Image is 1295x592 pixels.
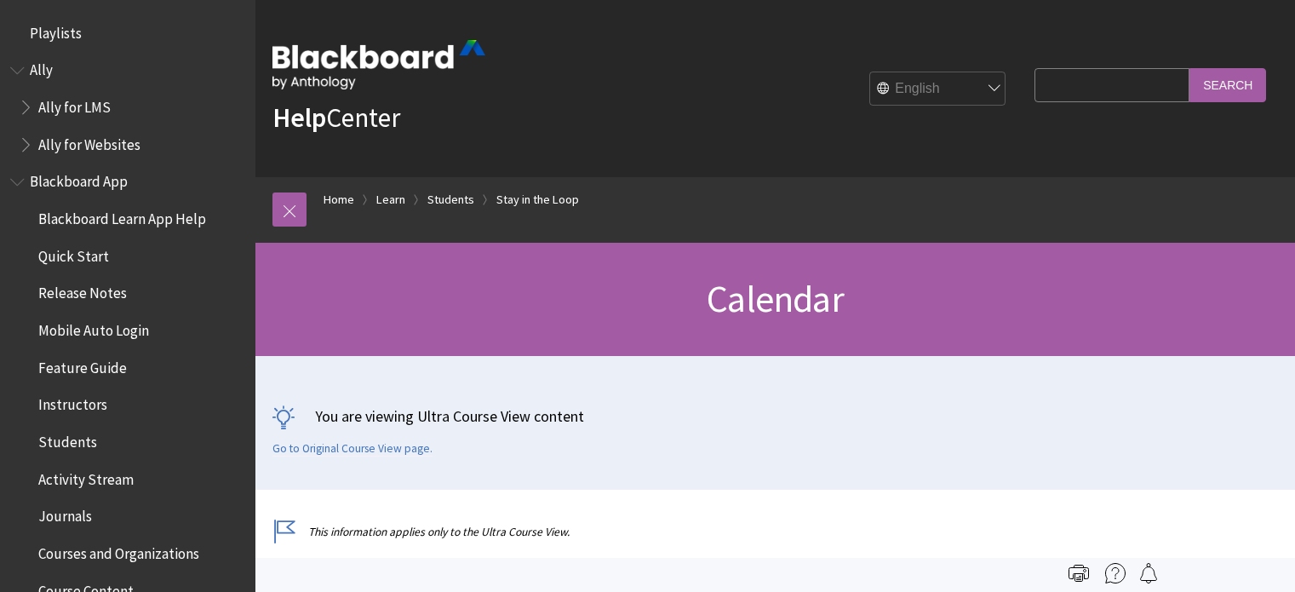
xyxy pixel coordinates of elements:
img: Follow this page [1138,563,1159,583]
span: Ally for Websites [38,130,140,153]
span: Quick Start [38,242,109,265]
span: Activity Stream [38,465,134,488]
span: Blackboard App [30,168,128,191]
span: Journals [38,503,92,526]
p: You are viewing Ultra Course View content [272,405,1278,427]
span: Courses and Organizations [38,539,199,562]
strong: Help [272,101,326,135]
p: This information applies only to the Ultra Course View. [272,524,1026,540]
a: Go to Original Course View page. [272,441,433,457]
span: Calendar [707,275,844,322]
nav: Book outline for Playlists [10,19,245,48]
a: Learn [376,189,405,210]
a: Students [427,189,474,210]
a: HelpCenter [272,101,400,135]
span: Students [38,428,97,451]
span: Ally for LMS [38,93,111,116]
span: Release Notes [38,279,127,302]
span: Playlists [30,19,82,42]
img: More help [1105,563,1126,583]
img: Print [1069,563,1089,583]
span: Feature Guide [38,353,127,376]
select: Site Language Selector [870,72,1006,106]
span: Blackboard Learn App Help [38,204,206,227]
nav: Book outline for Anthology Ally Help [10,56,245,159]
a: Home [324,189,354,210]
span: Ally [30,56,53,79]
span: Instructors [38,391,107,414]
input: Search [1189,68,1266,101]
span: Mobile Auto Login [38,316,149,339]
img: Blackboard by Anthology [272,40,485,89]
a: Stay in the Loop [496,189,579,210]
